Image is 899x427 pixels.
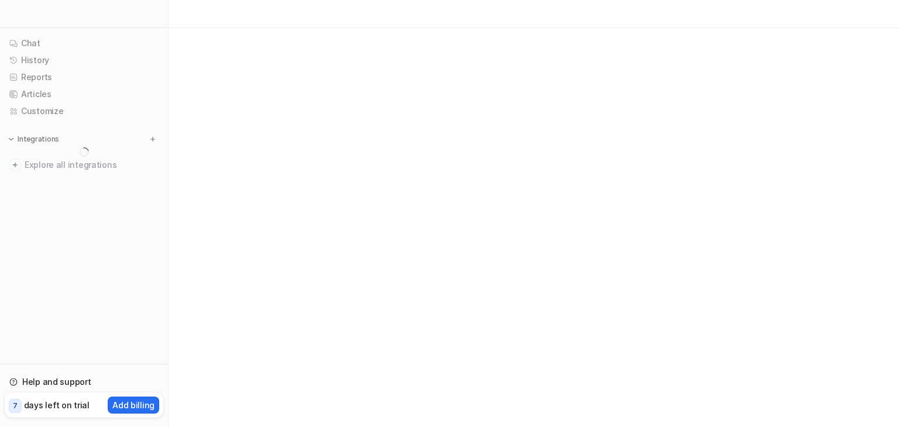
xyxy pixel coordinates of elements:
p: 7 [13,401,18,411]
p: Integrations [18,135,59,144]
a: Customize [5,103,163,119]
img: menu_add.svg [149,135,157,143]
a: History [5,52,163,68]
img: expand menu [7,135,15,143]
img: explore all integrations [9,159,21,171]
a: Chat [5,35,163,51]
span: Explore all integrations [25,156,159,174]
p: days left on trial [24,399,90,411]
a: Explore all integrations [5,157,163,173]
a: Help and support [5,374,163,390]
a: Reports [5,69,163,85]
button: Add billing [108,397,159,414]
button: Integrations [5,133,63,145]
p: Add billing [112,399,155,411]
a: Articles [5,86,163,102]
